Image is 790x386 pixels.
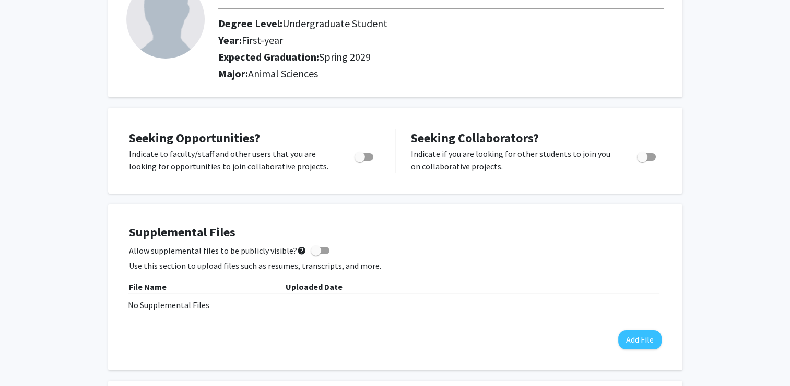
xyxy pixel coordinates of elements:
[411,147,617,173] p: Indicate if you are looking for other students to join you on collaborative projects.
[297,244,306,257] mat-icon: help
[286,281,343,292] b: Uploaded Date
[350,147,379,163] div: Toggle
[319,50,371,63] span: Spring 2029
[242,33,283,47] span: First-year
[129,130,260,146] span: Seeking Opportunities?
[282,17,387,30] span: Undergraduate Student
[411,130,539,146] span: Seeking Collaborators?
[248,67,318,80] span: Animal Sciences
[633,147,662,163] div: Toggle
[218,34,636,47] h2: Year:
[129,259,662,272] p: Use this section to upload files such as resumes, transcripts, and more.
[218,17,636,30] h2: Degree Level:
[8,339,44,378] iframe: Chat
[129,281,167,292] b: File Name
[218,51,636,63] h2: Expected Graduation:
[129,244,306,257] span: Allow supplemental files to be publicly visible?
[618,330,662,349] button: Add File
[218,67,664,80] h2: Major:
[129,147,335,173] p: Indicate to faculty/staff and other users that you are looking for opportunities to join collabor...
[128,299,663,311] div: No Supplemental Files
[129,225,662,240] h4: Supplemental Files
